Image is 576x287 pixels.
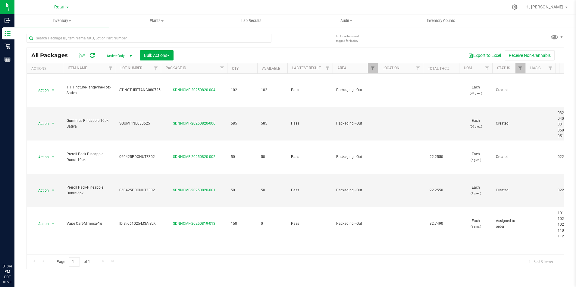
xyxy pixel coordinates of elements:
[67,185,112,196] span: Preroll Pack-Pineapple Donut-6pk
[496,154,522,160] span: Created
[428,66,449,71] a: Total THC%
[291,121,329,126] span: Pass
[291,221,329,227] span: Pass
[6,239,24,257] iframe: Resource center
[505,50,555,60] button: Receive Non-Cannabis
[151,63,161,73] a: Filter
[110,18,204,23] span: Plants
[233,18,270,23] span: Lab Results
[299,14,394,27] a: Audit
[5,43,11,49] inline-svg: Retail
[14,14,109,27] a: Inventory
[33,119,49,128] span: Action
[67,85,112,96] span: 1:1 Tincture-Tangerine-1oz-Sativa
[3,280,12,284] p: 08/20
[292,66,321,70] a: Lab Test Result
[427,186,446,195] span: 22.2550
[337,66,346,70] a: Area
[144,53,170,58] span: Bulk Actions
[496,218,522,230] span: Assigned to order
[323,63,333,73] a: Filter
[5,17,11,23] inline-svg: Inbound
[119,221,157,227] span: IDist-061025-MSA-BLK
[525,5,565,9] span: Hi, [PERSON_NAME]!
[291,187,329,193] span: Pass
[496,121,522,126] span: Created
[261,87,284,93] span: 102
[109,14,204,27] a: Plants
[68,66,87,70] a: Item Name
[463,224,489,230] p: (1 g ea.)
[419,18,463,23] span: Inventory Counts
[336,154,374,160] span: Packaging - Out
[546,63,556,73] a: Filter
[232,66,239,71] a: Qty
[261,187,284,193] span: 50
[336,121,374,126] span: Packaging - Out
[33,186,49,195] span: Action
[231,221,254,227] span: 150
[463,218,489,230] span: Each
[140,50,174,60] button: Bulk Actions
[31,66,61,71] div: Actions
[5,30,11,36] inline-svg: Inventory
[394,14,489,27] a: Inventory Counts
[368,63,378,73] a: Filter
[463,90,489,96] p: (28 g ea.)
[463,190,489,196] p: (3 g ea.)
[67,151,112,163] span: Preroll Pack-Pineapple Donut-10pk
[463,157,489,163] p: (5 g ea.)
[3,264,12,280] p: 01:44 PM CDT
[52,257,95,267] span: Page of 1
[14,18,109,23] span: Inventory
[173,188,215,192] a: SDNNCMF-20250820-001
[511,4,518,10] div: Manage settings
[166,66,186,70] a: Package ID
[463,124,489,129] p: (50 g ea.)
[231,154,254,160] span: 50
[217,63,227,73] a: Filter
[261,221,284,227] span: 0
[496,187,522,193] span: Created
[204,14,299,27] a: Lab Results
[18,238,25,245] iframe: Resource center unread badge
[54,5,66,10] span: Retail
[463,118,489,129] span: Each
[49,119,57,128] span: select
[336,34,366,43] span: Include items not tagged for facility
[482,63,492,73] a: Filter
[119,154,157,160] span: 060425PDONUTZ302
[413,63,423,73] a: Filter
[231,87,254,93] span: 102
[49,86,57,94] span: select
[261,154,284,160] span: 50
[119,187,157,193] span: 060425PDONUTZ302
[27,34,271,43] input: Search Package ID, Item Name, SKU, Lot or Part Number...
[524,257,558,266] span: 1 - 5 of 5 items
[427,153,446,161] span: 22.2550
[67,118,112,129] span: Gummies-Pineapple-10pk-Sativa
[262,66,280,71] a: Available
[261,121,284,126] span: 585
[299,18,393,23] span: Audit
[119,121,157,126] span: SGUMPINE080525
[119,87,161,93] span: STINCTURETANG080725
[231,187,254,193] span: 50
[173,155,215,159] a: SDNNCMF-20250820-002
[525,63,556,74] th: Has COA
[336,187,374,193] span: Packaging - Out
[463,185,489,196] span: Each
[106,63,116,73] a: Filter
[33,153,49,161] span: Action
[463,85,489,96] span: Each
[383,66,399,70] a: Location
[49,153,57,161] span: select
[67,221,112,227] span: Vape Cart-Mimosa-1g
[336,87,374,93] span: Packaging - Out
[33,220,49,228] span: Action
[49,186,57,195] span: select
[173,121,215,125] a: SDNNCMF-20250820-006
[31,52,74,59] span: All Packages
[465,50,505,60] button: Export to Excel
[291,154,329,160] span: Pass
